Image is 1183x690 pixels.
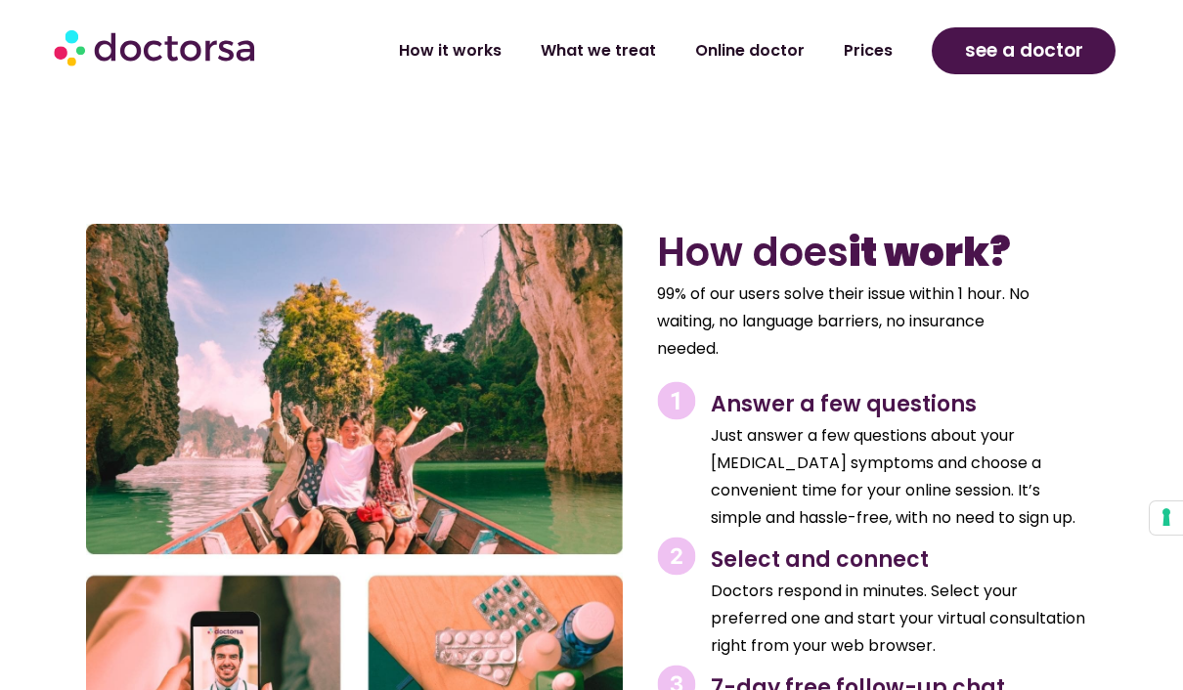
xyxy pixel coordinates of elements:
[657,229,1092,276] h2: How does
[711,544,929,575] span: Select and connect
[932,27,1116,74] a: see a doctor
[711,578,1092,660] p: Doctors respond in minutes. Select your preferred one and start your virtual consultation right f...
[1150,501,1183,535] button: Your consent preferences for tracking technologies
[711,422,1092,532] p: Just answer a few questions about your [MEDICAL_DATA] symptoms and choose a convenient time for y...
[521,28,676,73] a: What we treat
[676,28,824,73] a: Online doctor
[711,389,977,419] span: Answer a few questions
[320,28,912,73] nav: Menu
[849,225,1011,280] b: it work?
[657,280,1045,363] p: 99% of our users solve their issue within 1 hour. No waiting, no language barriers, no insurance ...
[965,35,1083,66] span: see a doctor
[379,28,521,73] a: How it works
[824,28,912,73] a: Prices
